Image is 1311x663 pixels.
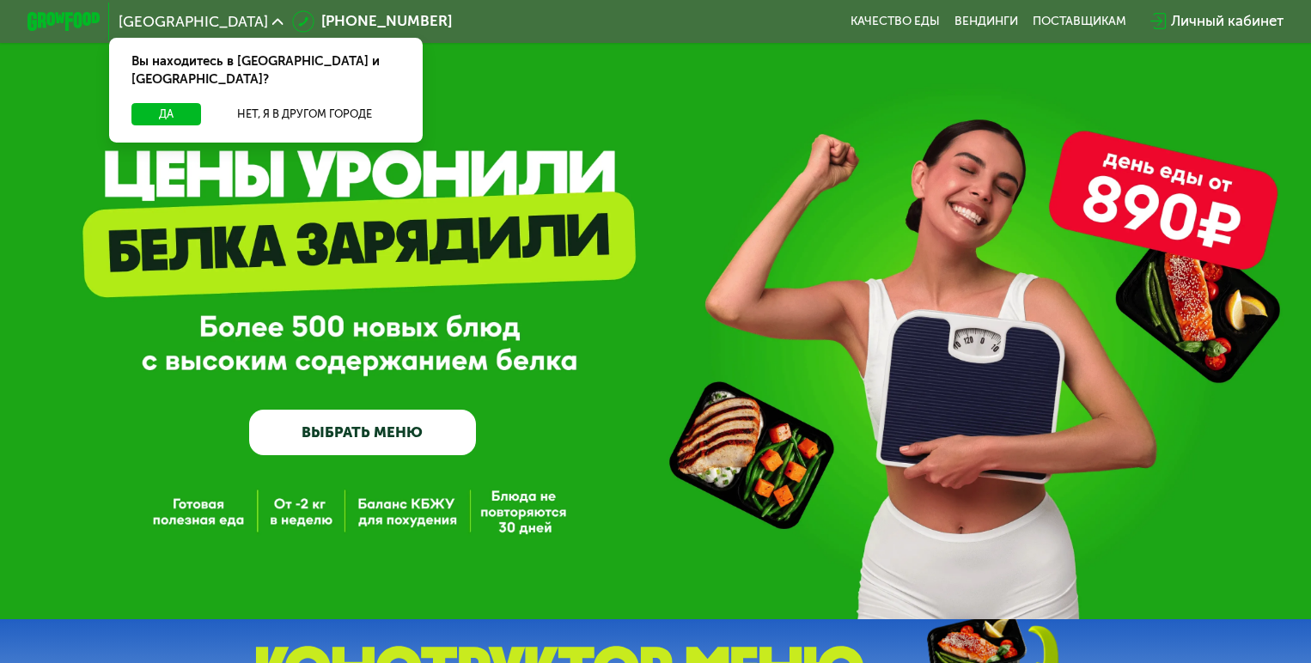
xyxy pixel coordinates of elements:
[119,15,268,29] span: [GEOGRAPHIC_DATA]
[109,38,423,103] div: Вы находитесь в [GEOGRAPHIC_DATA] и [GEOGRAPHIC_DATA]?
[131,103,202,125] button: Да
[1171,10,1284,32] div: Личный кабинет
[249,410,476,455] a: ВЫБРАТЬ МЕНЮ
[292,10,452,32] a: [PHONE_NUMBER]
[209,103,400,125] button: Нет, я в другом городе
[851,15,940,29] a: Качество еды
[1033,15,1126,29] div: поставщикам
[954,15,1018,29] a: Вендинги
